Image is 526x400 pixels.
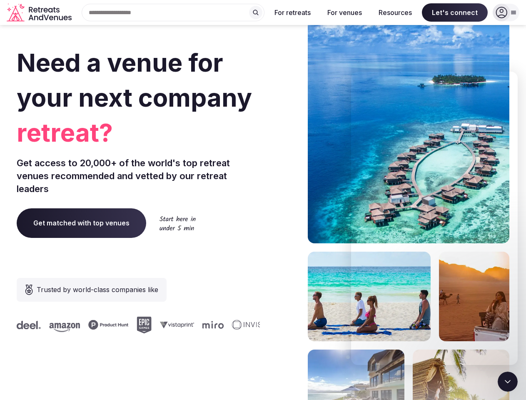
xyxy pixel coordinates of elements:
img: yoga on tropical beach [308,252,431,341]
button: For retreats [268,3,317,22]
span: retreat? [17,115,260,150]
span: Let's connect [422,3,488,22]
p: Get access to 20,000+ of the world's top retreat venues recommended and vetted by our retreat lea... [17,157,260,195]
svg: Epic Games company logo [104,317,119,333]
svg: Retreats and Venues company logo [7,3,73,22]
iframe: Intercom live chat [351,72,518,365]
button: Resources [372,3,419,22]
span: Need a venue for your next company [17,47,252,112]
svg: Invisible company logo [199,320,245,330]
a: Visit the homepage [7,3,73,22]
img: Start here in under 5 min [160,216,196,230]
button: For venues [321,3,369,22]
a: Get matched with top venues [17,208,146,237]
svg: Miro company logo [170,321,191,329]
span: Trusted by world-class companies like [37,285,158,295]
svg: Vistaprint company logo [127,321,161,328]
iframe: Intercom live chat [498,372,518,392]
